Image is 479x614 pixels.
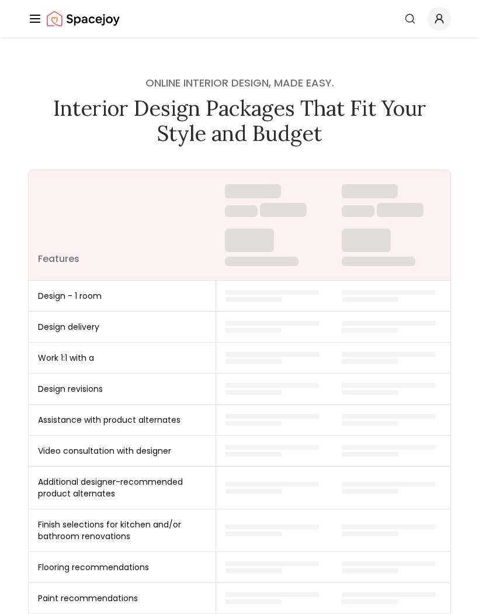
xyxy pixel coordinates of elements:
[29,436,216,467] td: Video consultation with designer
[47,7,120,30] img: Spacejoy Logo
[29,312,216,343] td: Design delivery
[28,75,451,91] h4: Online interior design, made easy.
[29,170,216,281] th: Features
[29,343,216,374] td: Work 1:1 with a
[29,467,216,509] td: Additional designer-recommended product alternates
[28,96,451,146] h1: Interior Design Packages That Fit Your Style and Budget
[47,7,120,30] a: Spacejoy
[29,552,216,583] td: Flooring recommendations
[29,405,216,436] td: Assistance with product alternates
[29,374,216,405] td: Design revisions
[29,281,216,312] td: Design - 1 room
[29,509,216,552] td: Finish selections for kitchen and/or bathroom renovations
[29,583,216,614] td: Paint recommendations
